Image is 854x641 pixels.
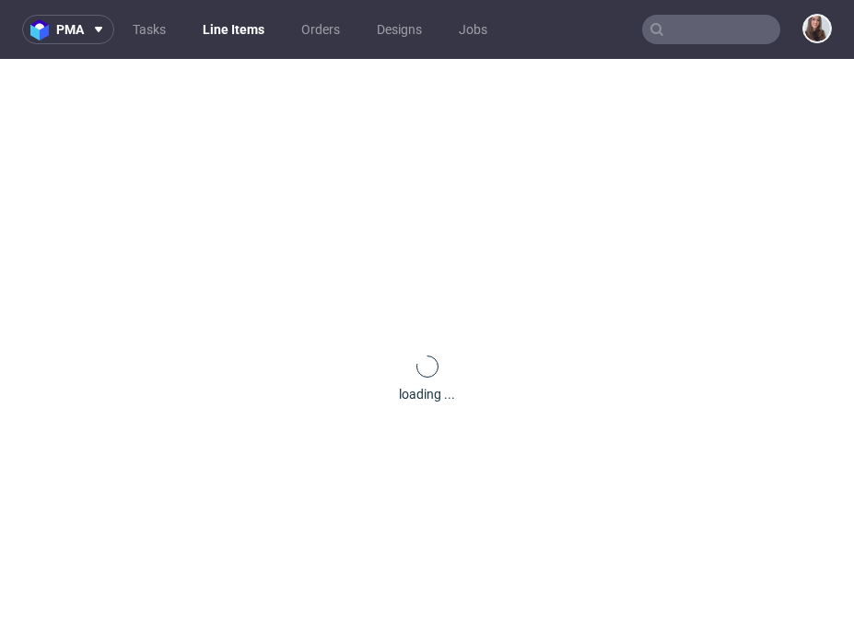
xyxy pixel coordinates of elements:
[399,385,455,403] div: loading ...
[804,16,830,41] img: Sandra Beśka
[56,23,84,36] span: pma
[448,15,498,44] a: Jobs
[122,15,177,44] a: Tasks
[30,19,56,41] img: logo
[192,15,275,44] a: Line Items
[290,15,351,44] a: Orders
[22,15,114,44] button: pma
[366,15,433,44] a: Designs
